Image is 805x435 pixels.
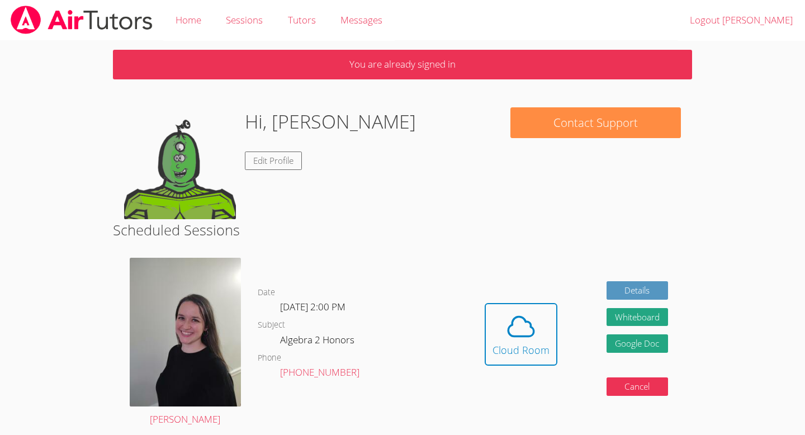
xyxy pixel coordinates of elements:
button: Cloud Room [485,303,557,366]
dd: Algebra 2 Honors [280,332,357,351]
img: airtutors_banner-c4298cdbf04f3fff15de1276eac7730deb9818008684d7c2e4769d2f7ddbe033.png [10,6,154,34]
span: [DATE] 2:00 PM [280,300,345,313]
h1: Hi, [PERSON_NAME] [245,107,416,136]
span: Messages [340,13,382,26]
p: You are already signed in [113,50,693,79]
a: [PHONE_NUMBER] [280,366,359,379]
button: Whiteboard [607,308,668,327]
h2: Scheduled Sessions [113,219,693,240]
button: Cancel [607,377,668,396]
dt: Subject [258,318,285,332]
button: Contact Support [510,107,680,138]
a: [PERSON_NAME] [130,258,241,427]
a: Google Doc [607,334,668,353]
img: default.png [124,107,236,219]
a: Edit Profile [245,152,302,170]
dt: Date [258,286,275,300]
img: avatar.png [130,258,241,406]
div: Cloud Room [493,342,550,358]
a: Details [607,281,668,300]
dt: Phone [258,351,281,365]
